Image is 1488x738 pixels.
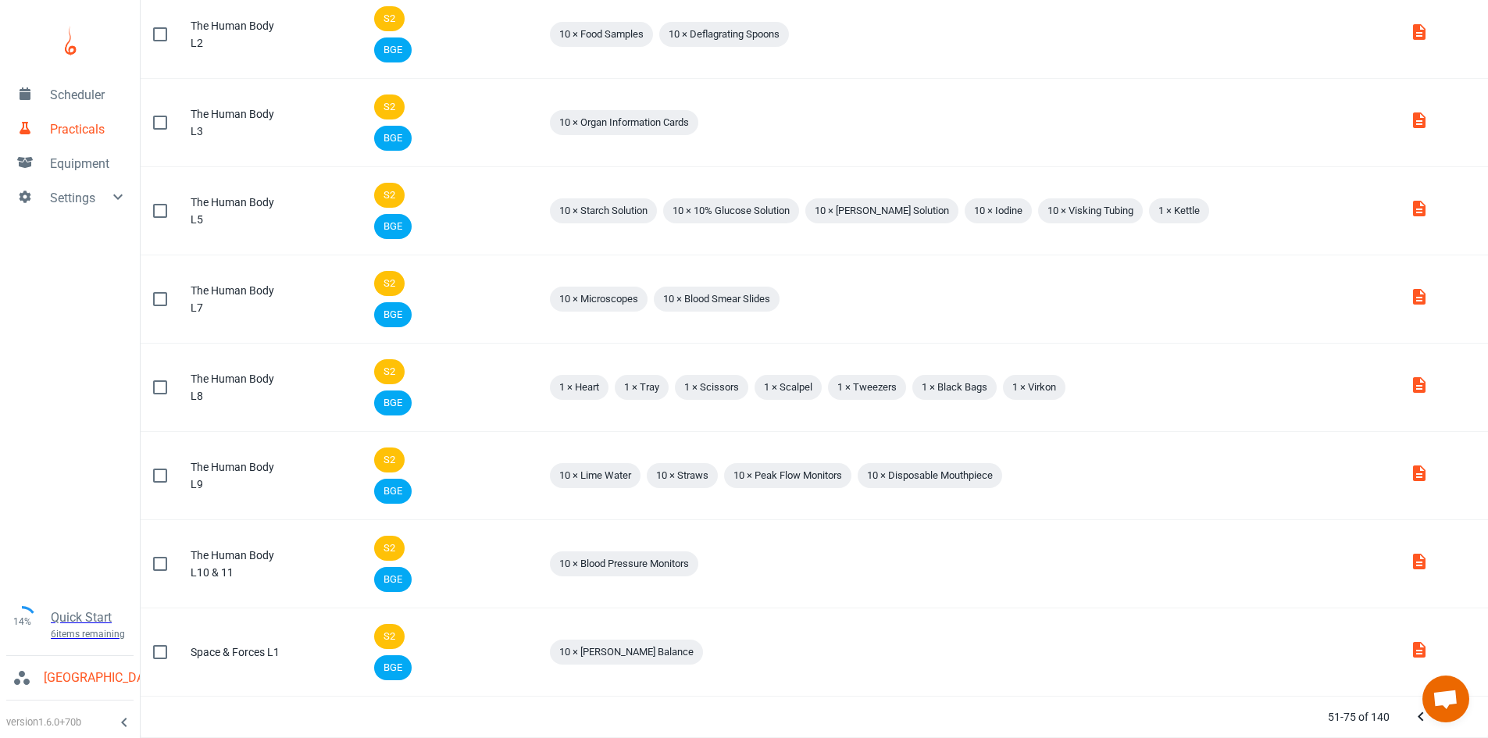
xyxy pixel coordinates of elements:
[1038,203,1143,219] span: 10 × Visking Tubing
[374,11,405,27] span: S2
[550,644,703,660] span: 10 × [PERSON_NAME] Balance
[374,219,412,234] span: BGE
[675,380,748,395] span: 1 × Scissors
[1410,208,1429,220] a: Technician_Guide_vMJbPSE.pdf
[654,291,780,307] span: 10 × Blood Smear Slides
[374,395,412,411] span: BGE
[550,115,698,130] span: 10 × Organ Information Cards
[647,468,718,483] span: 10 × Straws
[374,629,405,644] span: S2
[374,572,412,587] span: BGE
[374,99,405,115] span: S2
[828,380,906,395] span: 1 × Tweezers
[1410,649,1429,661] a: Space_and_Forces_teacher-tech_guide.pdf
[1149,203,1209,219] span: 1 × Kettle
[374,307,412,323] span: BGE
[912,380,997,395] span: 1 × Black Bags
[663,203,799,219] span: 10 × 10% Glucose Solution
[1410,119,1429,132] a: Technician_Guide_jSVgJ8Q.pdf
[1410,472,1429,485] a: Technician_Guide_AXnZEtu.pdf
[659,27,789,42] span: 10 × Deflagrating Spoons
[1328,708,1390,726] p: 51-75 of 140
[550,27,653,42] span: 10 × Food Samples
[724,468,851,483] span: 10 × Peak Flow Monitors
[374,187,405,203] span: S2
[805,203,958,219] span: 10 × [PERSON_NAME] Solution
[858,468,1002,483] span: 10 × Disposable Mouthpiece
[550,468,641,483] span: 10 × Lime Water
[374,276,405,291] span: S2
[374,130,412,146] span: BGE
[1410,31,1429,44] a: Technician_Guide_8H3wCJu.pdf
[1410,561,1429,573] a: Technician_Guide_ey3BDgg.pdf
[191,17,281,52] div: The Human Body L2
[191,370,281,405] div: The Human Body L8
[550,203,657,219] span: 10 × Starch Solution
[755,380,822,395] span: 1 × Scalpel
[374,540,405,556] span: S2
[1410,384,1429,397] a: Technician_Guide_3nSBrD0.pdf
[374,483,412,499] span: BGE
[550,380,608,395] span: 1 × Heart
[191,282,281,316] div: The Human Body L7
[374,660,412,676] span: BGE
[191,458,281,493] div: The Human Body L9
[615,380,669,395] span: 1 × Tray
[1422,676,1469,722] a: Open chat
[191,194,281,228] div: The Human Body L5
[191,105,281,140] div: The Human Body L3
[550,556,698,572] span: 10 × Blood Pressure Monitors
[374,452,405,468] span: S2
[1410,296,1429,308] a: Technician_Guide_2RenL8V.pdf
[965,203,1032,219] span: 10 × Iodine
[191,547,281,581] div: The Human Body L10 & 11
[374,42,412,58] span: BGE
[1003,380,1065,395] span: 1 × Virkon
[1405,701,1436,733] button: Previous Page
[191,644,281,661] div: Space & Forces L1
[550,291,648,307] span: 10 × Microscopes
[374,364,405,380] span: S2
